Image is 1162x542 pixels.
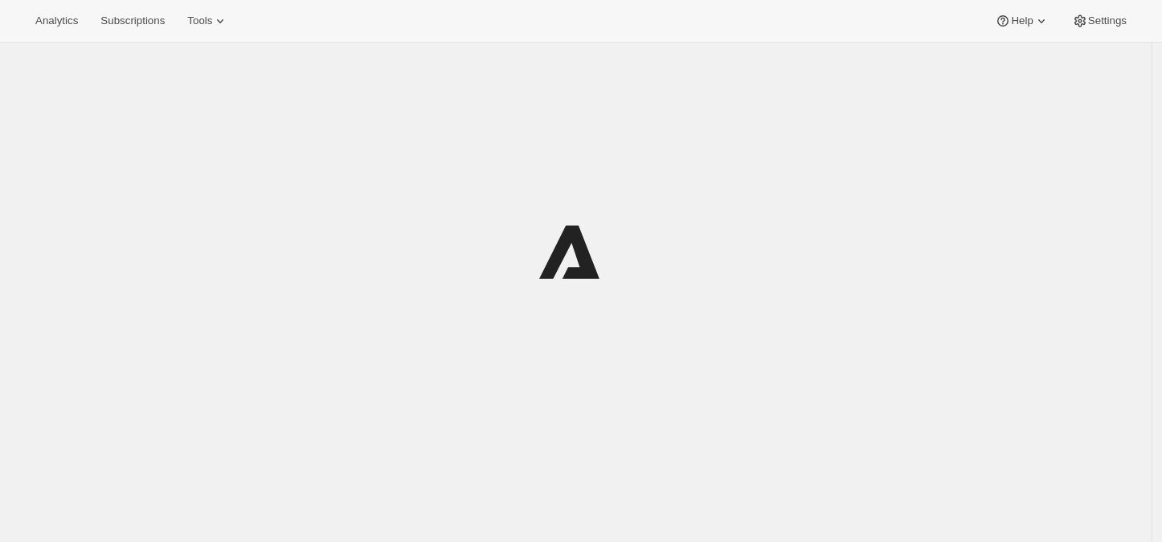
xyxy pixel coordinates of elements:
button: Tools [178,10,238,32]
span: Help [1011,14,1033,27]
span: Settings [1088,14,1127,27]
button: Settings [1062,10,1136,32]
span: Analytics [35,14,78,27]
span: Subscriptions [100,14,165,27]
span: Tools [187,14,212,27]
button: Analytics [26,10,88,32]
button: Help [985,10,1058,32]
button: Subscriptions [91,10,174,32]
